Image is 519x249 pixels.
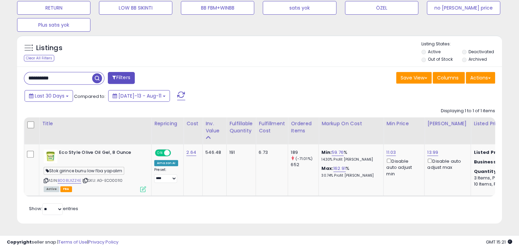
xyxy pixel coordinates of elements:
[108,72,134,84] button: Filters
[108,90,170,102] button: [DATE]-13 - Aug-11
[474,159,511,165] b: Business Price:
[321,157,378,162] p: 14.30% Profit [PERSON_NAME]
[229,149,250,156] div: 191
[181,1,254,15] button: BB FBM+WINBB
[99,1,172,15] button: LOW BB SIKINTI
[466,72,495,84] button: Actions
[170,150,181,156] span: OFF
[437,74,459,81] span: Columns
[321,120,380,127] div: Markup on Cost
[333,165,346,172] a: 162.91
[29,205,78,212] span: Show: entries
[36,43,62,53] h5: Listings
[386,120,421,127] div: Min Price
[25,90,73,102] button: Last 30 Days
[60,186,72,192] span: FBA
[74,93,105,100] span: Compared to:
[7,239,118,246] div: seller snap | |
[44,149,146,191] div: ASIN:
[154,120,181,127] div: Repricing
[295,156,312,161] small: (-71.01%)
[154,160,178,166] div: Amazon AI
[186,149,196,156] a: 2.64
[291,120,316,134] div: Ordered Items
[433,72,465,84] button: Columns
[468,49,494,55] label: Deactivated
[468,56,487,62] label: Archived
[427,120,468,127] div: [PERSON_NAME]
[486,239,512,245] span: 2025-09-11 15:21 GMT
[421,41,502,47] p: Listing States:
[441,108,495,114] div: Displaying 1 to 1 of 1 items
[156,150,164,156] span: ON
[474,149,505,156] b: Listed Price:
[386,157,419,177] div: Disable auto adjust min
[59,149,142,158] b: Eco Style Olive Oil Gel, 8 Ounce
[428,56,453,62] label: Out of Stock
[345,1,418,15] button: ÖZEL
[58,239,87,245] a: Terms of Use
[42,120,148,127] div: Title
[35,92,64,99] span: Last 30 Days
[118,92,161,99] span: [DATE]-13 - Aug-11
[332,149,344,156] a: 59.76
[427,149,438,156] a: 13.99
[186,120,200,127] div: Cost
[58,178,81,184] a: B008LXZZ4E
[17,1,90,15] button: RETURN
[427,1,500,15] button: no [PERSON_NAME] price
[17,18,90,32] button: Plus satıs yok
[427,157,465,171] div: Disable auto adjust max
[321,165,378,178] div: %
[259,120,285,134] div: Fulfillment Cost
[321,165,333,172] b: Max:
[396,72,432,84] button: Save View
[82,178,122,183] span: | SKU: AG-ECO00110
[321,173,378,178] p: 30.74% Profit [PERSON_NAME]
[205,120,224,134] div: Inv. value
[386,149,396,156] a: 11.03
[7,239,32,245] strong: Copyright
[205,149,221,156] div: 546.48
[319,117,384,144] th: The percentage added to the cost of goods (COGS) that forms the calculator for Min & Max prices.
[24,55,54,61] div: Clear All Filters
[229,120,253,134] div: Fulfillable Quantity
[44,149,57,163] img: 41EOQbkCuXL._SL40_.jpg
[259,149,283,156] div: 6.73
[291,162,318,168] div: 652
[428,49,441,55] label: Active
[321,149,378,162] div: %
[263,1,336,15] button: satıs yok
[321,149,332,156] b: Min:
[44,186,59,192] span: All listings currently available for purchase on Amazon
[291,149,318,156] div: 189
[44,167,124,175] span: Stok girince bunu low fba yapalım
[154,167,178,183] div: Preset:
[88,239,118,245] a: Privacy Policy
